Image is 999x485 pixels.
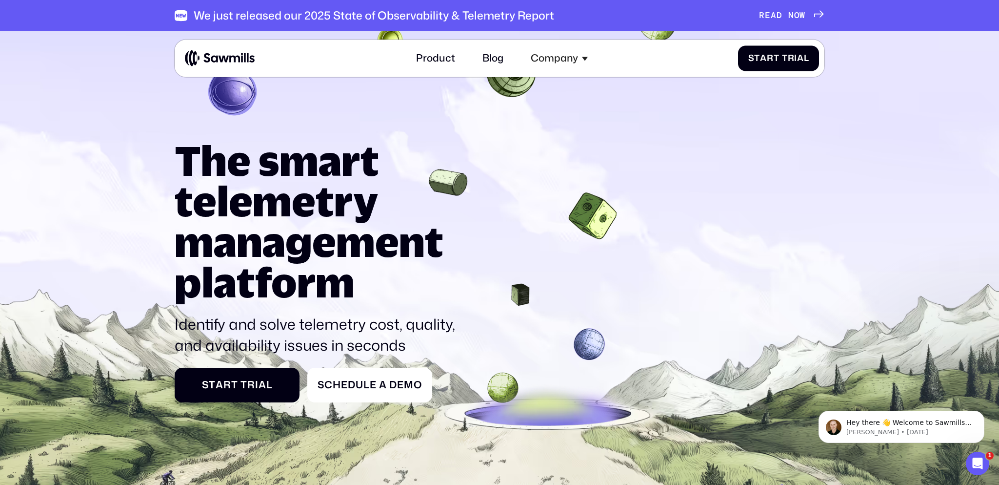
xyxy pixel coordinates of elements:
iframe: Intercom live chat [966,452,989,475]
span: O [794,10,800,21]
span: l [266,379,273,391]
span: N [788,10,794,21]
span: l [363,379,370,391]
span: u [356,379,363,391]
span: r [788,53,795,64]
span: c [324,379,333,391]
span: S [318,379,324,391]
span: 1 [986,452,994,460]
span: r [767,53,774,64]
span: e [341,379,348,391]
span: t [231,379,238,391]
span: D [777,10,782,21]
span: i [794,53,797,64]
span: r [223,379,231,391]
a: ScheduleaDemo [307,368,432,402]
span: E [765,10,771,21]
span: R [759,10,765,21]
span: m [404,379,414,391]
span: a [259,379,266,391]
iframe: Intercom notifications message [804,390,999,459]
span: e [397,379,404,391]
span: T [240,379,247,391]
a: StartTrial [175,368,300,402]
div: Company [531,52,578,64]
a: Product [408,45,462,72]
span: t [209,379,216,391]
span: S [748,53,755,64]
span: a [760,53,767,64]
span: r [247,379,255,391]
span: o [414,379,422,391]
h1: The smart telemetry management platform [175,140,464,302]
span: W [799,10,805,21]
span: S [202,379,209,391]
span: d [348,379,356,391]
span: A [771,10,777,21]
span: a [379,379,387,391]
div: We just released our 2025 State of Observability & Telemetry Report [194,9,554,22]
a: Blog [475,45,511,72]
span: e [370,379,377,391]
span: D [389,379,397,391]
div: Company [523,45,596,72]
span: T [782,53,788,64]
a: StartTrial [738,45,819,71]
span: a [797,53,804,64]
span: t [774,53,779,64]
span: t [754,53,760,64]
span: l [804,53,809,64]
span: h [333,379,341,391]
span: a [216,379,223,391]
p: Identify and solve telemetry cost, quality, and availability issues in seconds [175,314,464,356]
span: i [255,379,259,391]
